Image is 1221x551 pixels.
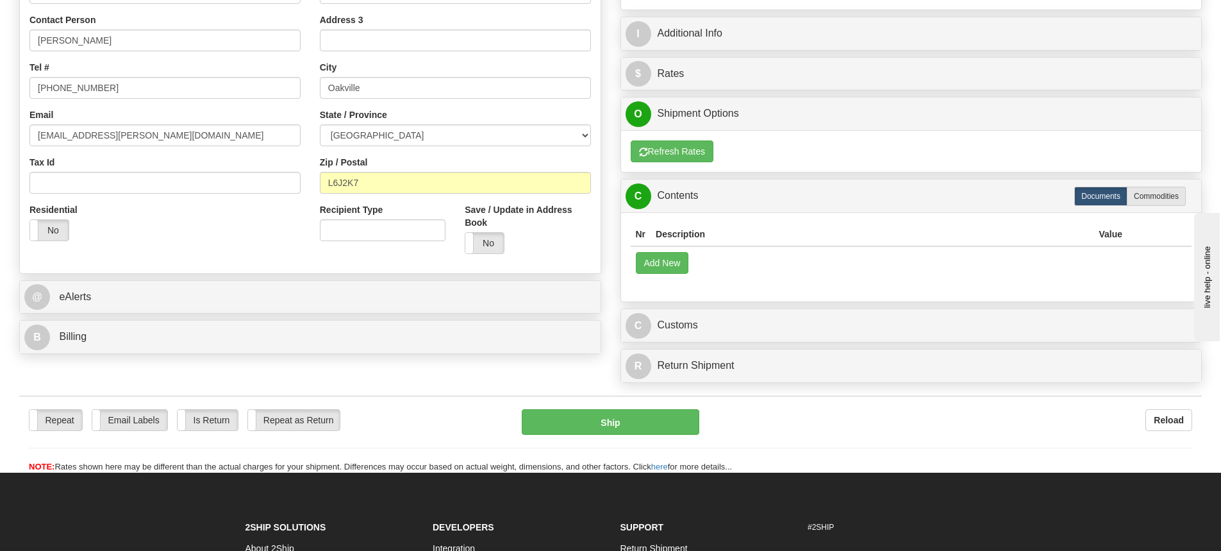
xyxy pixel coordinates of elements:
span: O [626,101,651,127]
a: RReturn Shipment [626,353,1197,379]
a: IAdditional Info [626,21,1197,47]
span: C [626,183,651,209]
span: Billing [59,331,87,342]
button: Refresh Rates [631,140,713,162]
label: State / Province [320,108,387,121]
strong: Support [620,522,664,532]
a: CCustoms [626,312,1197,339]
label: Is Return [178,410,238,430]
a: CContents [626,183,1197,209]
a: here [651,462,668,471]
label: Email [29,108,53,121]
h6: #2SHIP [808,523,976,532]
button: Reload [1145,409,1192,431]
span: C [626,313,651,339]
b: Reload [1154,415,1184,425]
label: Address 3 [320,13,363,26]
th: Nr [631,223,651,246]
span: B [24,325,50,350]
span: I [626,21,651,47]
label: Documents [1074,187,1127,206]
span: eAlerts [59,291,91,302]
label: Recipient Type [320,203,383,216]
div: Rates shown here may be different than the actual charges for your shipment. Differences may occu... [19,461,1202,473]
div: live help - online [10,11,119,21]
th: Value [1093,223,1127,246]
label: No [465,233,504,253]
label: Tel # [29,61,49,74]
iframe: chat widget [1192,210,1220,341]
span: @ [24,284,50,310]
strong: 2Ship Solutions [245,522,326,532]
label: Repeat [29,410,82,430]
label: Repeat as Return [248,410,340,430]
span: $ [626,61,651,87]
span: NOTE: [29,462,54,471]
label: Save / Update in Address Book [465,203,590,229]
label: Email Labels [92,410,167,430]
th: Description [651,223,1093,246]
a: B Billing [24,324,596,350]
button: Ship [522,409,699,435]
label: No [30,220,69,241]
label: City [320,61,336,74]
span: R [626,353,651,379]
label: Residential [29,203,78,216]
button: Add New [636,252,689,274]
label: Commodities [1127,187,1186,206]
label: Tax Id [29,156,54,169]
label: Contact Person [29,13,96,26]
a: $Rates [626,61,1197,87]
label: Zip / Postal [320,156,368,169]
strong: Developers [433,522,494,532]
a: @ eAlerts [24,284,596,310]
a: OShipment Options [626,101,1197,127]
